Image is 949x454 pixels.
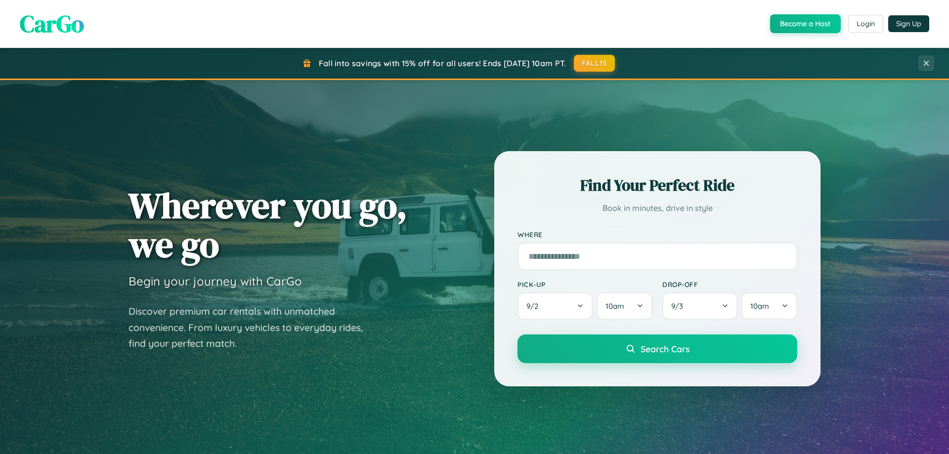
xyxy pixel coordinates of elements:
[526,301,543,311] span: 9 / 2
[662,280,797,289] label: Drop-off
[518,174,797,196] h2: Find Your Perfect Ride
[518,292,593,320] button: 9/2
[741,292,797,320] button: 10am
[319,58,566,68] span: Fall into savings with 15% off for all users! Ends [DATE] 10am PT.
[888,15,929,32] button: Sign Up
[574,55,615,72] button: FALL15
[518,280,652,289] label: Pick-up
[848,15,883,33] button: Login
[662,292,737,320] button: 9/3
[605,301,624,311] span: 10am
[750,301,769,311] span: 10am
[518,230,797,239] label: Where
[129,186,407,264] h1: Wherever you go, we go
[671,301,688,311] span: 9 / 3
[641,343,690,354] span: Search Cars
[518,334,797,363] button: Search Cars
[518,201,797,215] p: Book in minutes, drive in style
[129,274,302,289] h3: Begin your journey with CarGo
[20,7,84,40] span: CarGo
[129,303,376,352] p: Discover premium car rentals with unmatched convenience. From luxury vehicles to everyday rides, ...
[597,292,652,320] button: 10am
[770,14,841,33] button: Become a Host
